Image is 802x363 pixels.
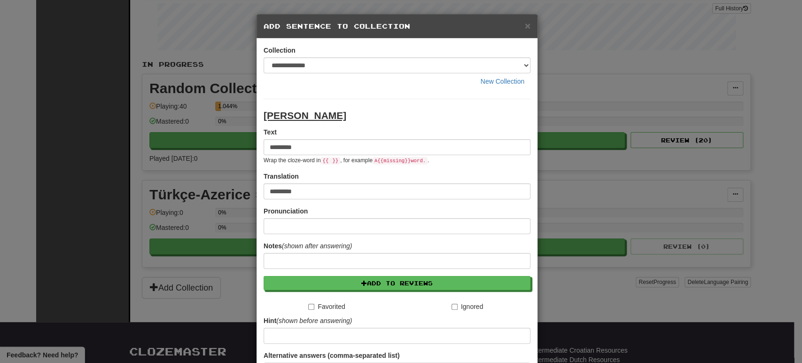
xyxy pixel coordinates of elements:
[264,351,399,360] label: Alternative answers (comma-separated list)
[264,276,530,290] button: Add to Reviews
[264,127,277,137] label: Text
[282,242,352,250] em: (shown after answering)
[475,73,530,89] button: New Collection
[264,110,346,121] u: [PERSON_NAME]
[264,316,352,325] label: Hint
[264,206,308,216] label: Pronunciation
[264,157,429,164] small: Wrap the cloze-word in , for example .
[308,304,314,310] input: Favorited
[308,302,345,311] label: Favorited
[276,317,352,324] em: (shown before answering)
[452,304,458,310] input: Ignored
[452,302,483,311] label: Ignored
[264,172,299,181] label: Translation
[264,22,530,31] h5: Add Sentence to Collection
[525,21,530,31] button: Close
[373,157,428,165] code: A {{ missing }} word.
[320,157,330,165] code: {{
[264,241,352,251] label: Notes
[330,157,340,165] code: }}
[264,46,296,55] label: Collection
[525,20,530,31] span: ×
